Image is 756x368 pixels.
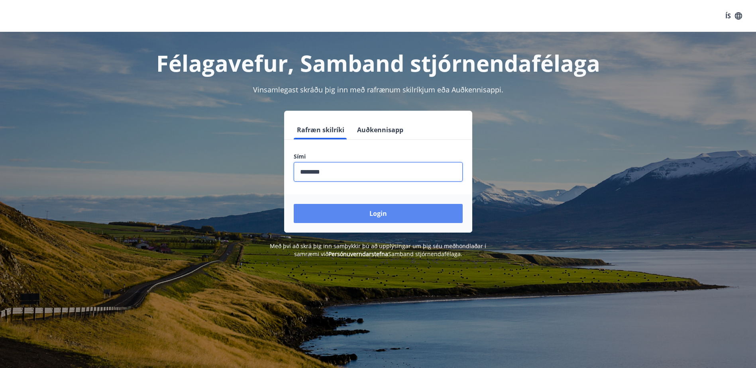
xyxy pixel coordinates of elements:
span: Með því að skrá þig inn samþykkir þú að upplýsingar um þig séu meðhöndlaðar í samræmi við Samband... [270,242,486,258]
button: Auðkennisapp [354,120,406,139]
label: Sími [294,153,463,161]
span: Vinsamlegast skráðu þig inn með rafrænum skilríkjum eða Auðkennisappi. [253,85,503,94]
button: Rafræn skilríki [294,120,348,139]
h1: Félagavefur, Samband stjórnendafélaga [101,48,656,78]
button: ÍS [721,9,746,23]
button: Login [294,204,463,223]
a: Persónuverndarstefna [328,250,388,258]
